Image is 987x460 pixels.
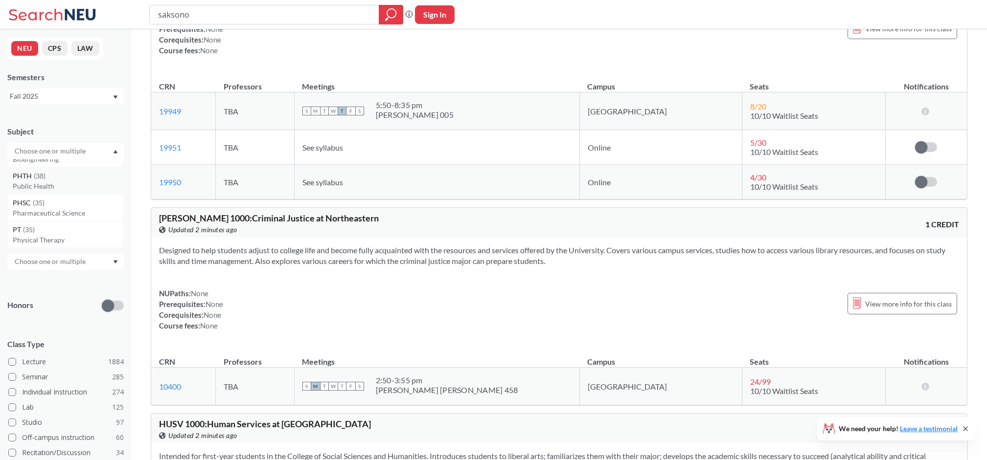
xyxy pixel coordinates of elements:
[900,424,958,433] a: Leave a testimonial
[379,5,403,24] div: magnifying glass
[579,165,742,199] td: Online
[13,235,123,245] p: Physical Therapy
[7,72,124,83] div: Semesters
[206,300,223,308] span: None
[346,382,355,391] span: F
[34,172,46,180] span: ( 38 )
[112,372,124,382] span: 285
[294,347,579,368] th: Meetings
[216,71,294,92] th: Professors
[385,8,397,22] svg: magnifying glass
[579,347,742,368] th: Campus
[33,198,45,207] span: ( 35 )
[750,102,766,111] span: 8 / 20
[925,219,959,230] span: 1 CREDIT
[346,107,355,115] span: F
[8,371,124,383] label: Seminar
[23,225,35,234] span: ( 35 )
[42,41,68,56] button: CPS
[168,224,237,235] span: Updated 2 minutes ago
[750,182,818,191] span: 10/10 Waitlist Seats
[865,298,952,310] span: View more info for this class
[200,321,218,330] span: None
[159,213,379,223] span: [PERSON_NAME] 1000 : Criminal Justice at Northeastern
[7,126,124,137] div: Subject
[113,260,118,264] svg: Dropdown arrow
[742,71,885,92] th: Seats
[7,143,124,159] div: Dropdown arrowMechanical EngineeringMUSC(43)MusicARTG(41)Art - DesignENVR(40)Earth & Environmenta...
[216,165,294,199] td: TBA
[750,111,818,120] span: 10/10 Waitlist Seats
[113,95,118,99] svg: Dropdown arrow
[112,387,124,397] span: 274
[750,173,766,182] span: 4 / 30
[8,446,124,459] label: Recitation/Discussion
[159,143,181,152] a: 19951
[376,110,454,120] div: [PERSON_NAME] 005
[8,431,124,444] label: Off-campus instruction
[157,6,372,23] input: Class, professor, course number, "phrase"
[415,5,455,24] button: Sign In
[159,107,181,116] a: 19949
[159,418,371,429] span: HUSV 1000 : Human Services at [GEOGRAPHIC_DATA]
[168,430,237,441] span: Updated 2 minutes ago
[355,382,364,391] span: S
[216,347,294,368] th: Professors
[7,339,124,350] span: Class Type
[338,107,346,115] span: T
[8,355,124,368] label: Lecture
[355,107,364,115] span: S
[71,41,99,56] button: LAW
[302,177,343,187] span: See syllabus
[159,177,181,187] a: 19950
[376,385,518,395] div: [PERSON_NAME] [PERSON_NAME] 458
[7,88,124,104] div: Fall 2025Dropdown arrow
[294,71,579,92] th: Meetings
[311,382,320,391] span: M
[216,92,294,130] td: TBA
[13,171,34,181] span: PHTH
[10,145,92,157] input: Choose one or multiple
[13,154,123,164] p: Bioengineering
[13,197,33,208] span: PHSC
[750,386,818,395] span: 10/10 Waitlist Seats
[10,91,112,102] div: Fall 2025
[13,181,123,191] p: Public Health
[159,81,175,92] div: CRN
[116,447,124,458] span: 34
[8,401,124,414] label: Lab
[885,71,967,92] th: Notifications
[7,300,33,311] p: Honors
[191,289,208,298] span: None
[338,382,346,391] span: T
[750,138,766,147] span: 5 / 30
[216,368,294,405] td: TBA
[579,368,742,405] td: [GEOGRAPHIC_DATA]
[742,347,885,368] th: Seats
[116,417,124,428] span: 97
[7,253,124,270] div: Dropdown arrow
[204,310,221,319] span: None
[302,143,343,152] span: See syllabus
[885,347,967,368] th: Notifications
[329,382,338,391] span: W
[302,107,311,115] span: S
[579,92,742,130] td: [GEOGRAPHIC_DATA]
[159,245,959,266] section: Designed to help students adjust to college life and become fully acquainted with the resources a...
[839,425,958,432] span: We need your help!
[113,150,118,153] svg: Dropdown arrow
[329,107,338,115] span: W
[159,13,223,56] div: NUPaths: Prerequisites: Corequisites: Course fees:
[112,402,124,413] span: 125
[320,107,329,115] span: T
[216,130,294,165] td: TBA
[579,130,742,165] td: Online
[750,377,771,386] span: 24 / 99
[108,356,124,367] span: 1884
[11,41,38,56] button: NEU
[159,288,223,331] div: NUPaths: Prerequisites: Corequisites: Course fees:
[10,256,92,267] input: Choose one or multiple
[159,382,181,391] a: 10400
[8,416,124,429] label: Studio
[579,71,742,92] th: Campus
